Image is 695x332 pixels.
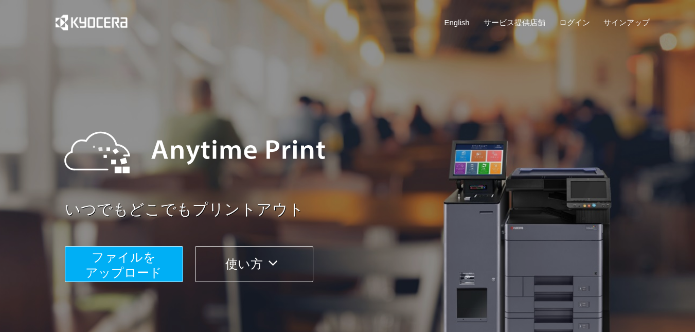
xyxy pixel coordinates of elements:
[65,246,183,282] button: ファイルを​​アップロード
[603,17,650,28] a: サインアップ
[65,199,656,221] a: いつでもどこでもプリントアウト
[85,250,162,279] span: ファイルを ​​アップロード
[195,246,313,282] button: 使い方
[444,17,470,28] a: English
[484,17,545,28] a: サービス提供店舗
[559,17,590,28] a: ログイン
